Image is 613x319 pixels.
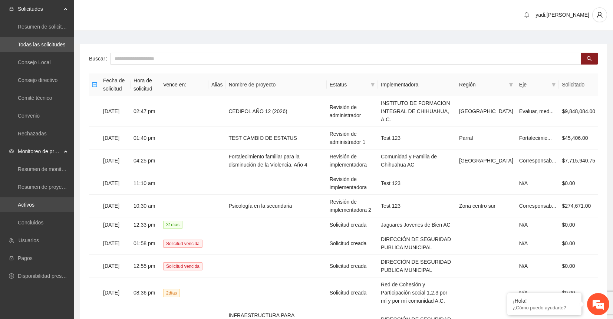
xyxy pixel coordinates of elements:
td: CEDIPOL AÑO 12 (2026) [225,96,326,127]
td: $0.00 [559,172,598,195]
td: Solicitud creada [327,277,378,308]
td: Parral [456,127,516,149]
th: Nombre de proyecto [225,73,326,96]
span: Evaluar, med... [519,108,554,114]
a: Usuarios [19,237,39,243]
td: Test 123 [378,172,456,195]
td: 08:36 pm [131,277,160,308]
a: Comité técnico [18,95,52,101]
span: inbox [9,6,14,11]
td: 12:33 pm [131,217,160,232]
span: Corresponsab... [519,203,556,209]
span: Corresponsab... [519,158,556,164]
td: $0.00 [559,232,598,255]
span: filter [509,82,513,87]
td: Revisión de administrador [327,96,378,127]
span: Solicitud vencida [163,262,202,270]
td: [DATE] [100,172,131,195]
a: Resumen de solicitudes por aprobar [18,24,101,30]
span: Estatus [330,80,368,89]
td: $274,671.00 [559,195,598,217]
span: filter [550,79,557,90]
td: [DATE] [100,217,131,232]
td: 12:55 pm [131,255,160,277]
td: [DATE] [100,96,131,127]
td: Solicitud creada [327,217,378,232]
td: $0.00 [559,277,598,308]
td: Revisión de implementadora [327,172,378,195]
button: search [581,53,598,65]
a: Rechazadas [18,131,47,137]
td: 04:25 pm [131,149,160,172]
td: Psicología en la secundaria [225,195,326,217]
span: eye [9,149,14,154]
td: [GEOGRAPHIC_DATA] [456,96,516,127]
span: bell [521,12,532,18]
td: INSTITUTO DE FORMACION INTEGRAL DE CHIHUAHUA, A.C. [378,96,456,127]
a: Resumen de monitoreo [18,166,72,172]
td: Revisión de implementadora [327,149,378,172]
a: Disponibilidad presupuestal [18,273,81,279]
td: 11:10 am [131,172,160,195]
td: Solicitud creada [327,232,378,255]
td: [DATE] [100,277,131,308]
span: Solicitudes [18,1,62,16]
td: [DATE] [100,255,131,277]
a: Resumen de proyectos aprobados [18,184,97,190]
td: Comunidad y Familia de Chihuahua AC [378,149,456,172]
td: [DATE] [100,127,131,149]
span: filter [507,79,515,90]
td: Fortalecimiento familiar para la disminución de la Violencia, Año 4 [225,149,326,172]
td: 01:40 pm [131,127,160,149]
td: N/A [516,255,559,277]
span: minus-square [92,82,97,87]
a: Activos [18,202,34,208]
p: ¿Cómo puedo ayudarte? [513,305,576,310]
td: 10:30 am [131,195,160,217]
label: Buscar [89,53,110,65]
td: N/A [516,277,559,308]
td: Revisión de implementadora 2 [327,195,378,217]
div: Chatee con nosotros ahora [39,38,125,47]
td: N/A [516,172,559,195]
td: Zona centro sur [456,195,516,217]
span: filter [369,79,376,90]
a: Concluidos [18,220,43,226]
th: Fecha de solicitud [100,73,131,96]
td: [DATE] [100,232,131,255]
td: [DATE] [100,149,131,172]
a: Pagos [18,255,33,261]
td: Test 123 [378,127,456,149]
span: 31 día s [163,221,182,229]
th: Alias [208,73,225,96]
span: Estamos en línea. [43,99,102,174]
td: N/A [516,232,559,255]
div: Minimizar ventana de chat en vivo [122,4,139,22]
td: 01:58 pm [131,232,160,255]
td: Revisión de administrador 1 [327,127,378,149]
th: Implementadora [378,73,456,96]
td: TEST CAMBIO DE ESTATUS [225,127,326,149]
a: Convenio [18,113,40,119]
td: $0.00 [559,217,598,232]
span: Solicitud vencida [163,240,202,248]
div: ¡Hola! [513,298,576,304]
td: N/A [516,217,559,232]
th: Vence en: [160,73,208,96]
span: Fortalecimie... [519,135,552,141]
td: $45,406.00 [559,127,598,149]
span: yadi.[PERSON_NAME] [535,12,589,18]
td: 02:47 pm [131,96,160,127]
span: 2 día s [163,289,180,297]
span: Región [459,80,506,89]
textarea: Escriba su mensaje y pulse “Intro” [4,203,141,228]
th: Hora de solicitud [131,73,160,96]
td: [DATE] [100,195,131,217]
span: filter [551,82,556,87]
a: Consejo directivo [18,77,57,83]
td: Jaguares Jovenes de Bien AC [378,217,456,232]
span: Monitoreo de proyectos [18,144,62,159]
td: $0.00 [559,255,598,277]
td: DIRECCIÓN DE SEGURIDAD PUBLICA MUNICIPAL [378,232,456,255]
td: Solicitud creada [327,255,378,277]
